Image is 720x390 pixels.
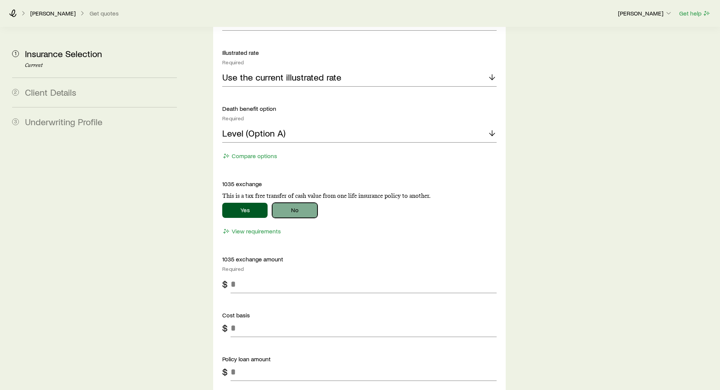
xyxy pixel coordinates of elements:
[222,105,496,112] p: Death benefit option
[222,311,496,319] p: Cost basis
[222,192,496,200] p: This is a tax free transfer of cash value from one life insurance policy to another.
[222,279,228,289] div: $
[222,128,285,138] p: Level (Option A)
[618,9,673,18] button: [PERSON_NAME]
[222,227,281,236] button: View requirements
[222,49,496,56] p: Illustrated rate
[89,10,119,17] button: Get quotes
[12,118,19,125] span: 3
[222,59,496,65] div: Required
[222,367,228,377] div: $
[222,72,341,82] p: Use the current illustrated rate
[679,9,711,18] button: Get help
[222,266,496,272] div: Required
[272,203,317,218] button: No
[25,116,102,127] span: Underwriting Profile
[12,50,19,57] span: 1
[25,87,76,98] span: Client Details
[25,48,102,59] span: Insurance Selection
[12,89,19,96] span: 2
[222,255,496,263] p: 1035 exchange amount
[222,180,496,188] p: 1035 exchange
[222,203,268,218] button: Yes
[25,62,177,68] p: Current
[222,152,277,160] button: Compare options
[618,9,672,17] p: [PERSON_NAME]
[222,323,228,333] div: $
[30,9,76,17] p: [PERSON_NAME]
[222,115,496,121] div: Required
[222,355,496,363] p: Policy loan amount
